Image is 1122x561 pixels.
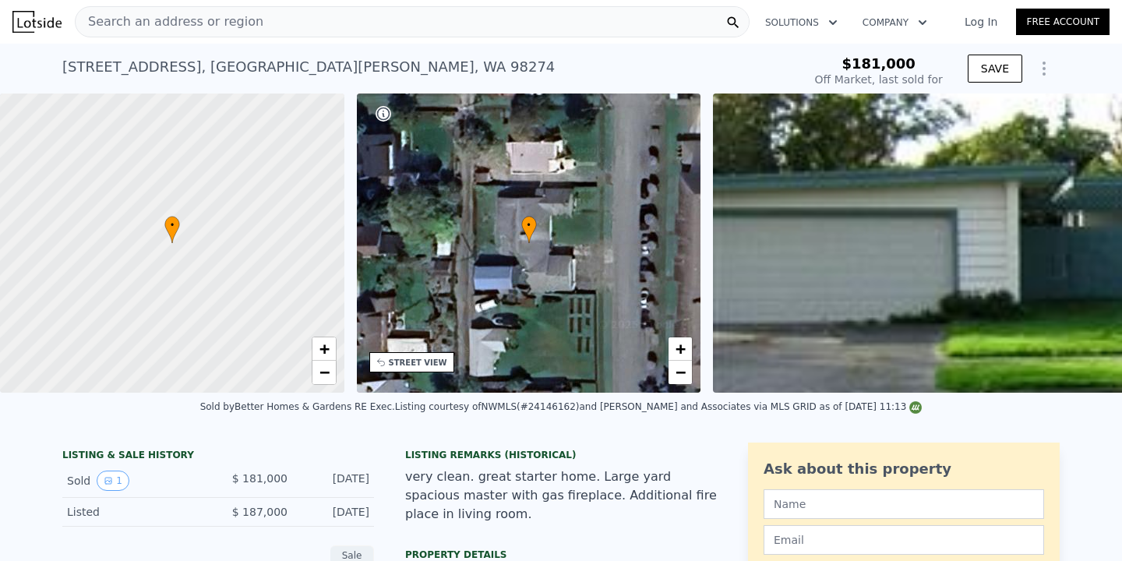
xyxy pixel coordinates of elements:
button: Show Options [1028,53,1060,84]
button: Company [850,9,940,37]
span: + [319,339,329,358]
div: very clean. great starter home. Large yard spacious master with gas fireplace. Additional fire pl... [405,467,717,524]
a: Free Account [1016,9,1110,35]
div: [DATE] [300,504,369,520]
div: • [521,216,537,243]
div: Sold by Better Homes & Gardens RE Exec . [200,401,395,412]
span: − [676,362,686,382]
button: Solutions [753,9,850,37]
div: [STREET_ADDRESS] , [GEOGRAPHIC_DATA][PERSON_NAME] , WA 98274 [62,56,555,78]
input: Name [764,489,1044,519]
img: NWMLS Logo [909,401,922,414]
span: • [164,218,180,232]
div: Ask about this property [764,458,1044,480]
div: LISTING & SALE HISTORY [62,449,374,464]
span: − [319,362,329,382]
div: Sold [67,471,206,491]
a: Zoom out [669,361,692,384]
div: STREET VIEW [389,357,447,369]
input: Email [764,525,1044,555]
span: $ 181,000 [232,472,288,485]
div: Listing Remarks (Historical) [405,449,717,461]
a: Zoom in [312,337,336,361]
a: Zoom out [312,361,336,384]
div: Listed [67,504,206,520]
div: Listing courtesy of NWMLS (#24146162) and [PERSON_NAME] and Associates via MLS GRID as of [DATE] ... [395,401,923,412]
button: View historical data [97,471,129,491]
img: Lotside [12,11,62,33]
span: + [676,339,686,358]
span: $ 187,000 [232,506,288,518]
div: Off Market, last sold for [815,72,943,87]
span: $181,000 [841,55,916,72]
span: Search an address or region [76,12,263,31]
div: • [164,216,180,243]
a: Log In [946,14,1016,30]
span: • [521,218,537,232]
a: Zoom in [669,337,692,361]
div: Property details [405,549,717,561]
button: SAVE [968,55,1022,83]
div: [DATE] [300,471,369,491]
